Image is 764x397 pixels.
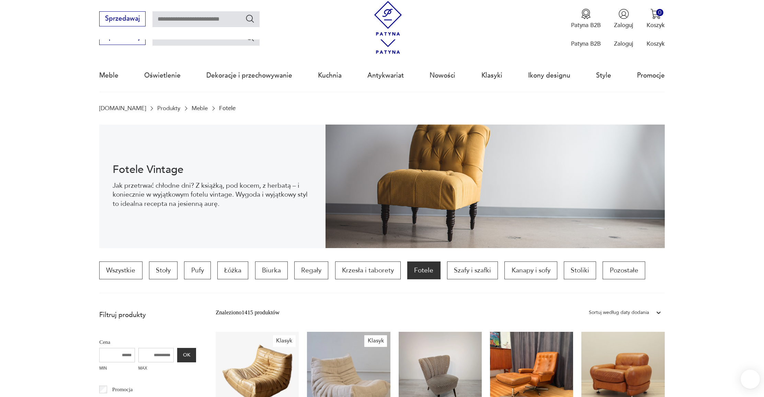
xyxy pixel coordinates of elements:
p: Zaloguj [614,21,633,29]
a: Sprzedawaj [99,35,146,40]
img: Ikona koszyka [650,9,661,19]
p: Patyna B2B [571,21,601,29]
a: Ikony designu [528,60,570,91]
p: Koszyk [647,21,665,29]
a: Kuchnia [318,60,342,91]
p: Zaloguj [614,40,633,48]
a: [DOMAIN_NAME] [99,106,146,112]
p: Promocja [112,385,133,394]
a: Antykwariat [367,60,404,91]
a: Oświetlenie [144,60,181,91]
iframe: Smartsupp widget button [741,370,760,389]
p: Jak przetrwać chłodne dni? Z książką, pod kocem, z herbatą – i koniecznie w wyjątkowym fotelu vin... [113,181,312,208]
a: Stoliki [564,261,596,279]
button: Szukaj [245,32,255,42]
a: Ikona medaluPatyna B2B [571,9,601,29]
a: Kanapy i sofy [504,261,557,279]
a: Meble [192,106,208,112]
a: Meble [99,60,118,91]
p: Fotele [219,106,236,112]
a: Krzesła i taborety [335,261,401,279]
a: Promocje [637,60,665,91]
div: Sortuj według daty dodania [589,308,649,317]
div: 0 [656,9,663,16]
a: Stoły [149,261,178,279]
a: Klasyki [481,60,502,91]
p: Filtruj produkty [99,311,196,319]
button: 0Koszyk [647,9,665,29]
a: Produkty [157,106,180,112]
a: Wszystkie [99,261,142,279]
a: Regały [294,261,328,279]
img: 9275102764de9360b0b1aa4293741aa9.jpg [326,125,665,248]
a: Biurka [255,261,288,279]
a: Sprzedawaj [99,16,146,22]
a: Nowości [430,60,455,91]
p: Koszyk [647,40,665,48]
a: Pozostałe [603,261,645,279]
h1: Fotele Vintage [113,165,312,175]
p: Cena [99,338,196,347]
label: MAX [138,362,174,375]
a: Dekoracje i przechowywanie [206,60,292,91]
button: OK [177,348,196,362]
a: Pufy [184,261,210,279]
button: Sprzedawaj [99,11,146,26]
p: Patyna B2B [571,40,601,48]
a: Szafy i szafki [447,261,498,279]
a: Fotele [407,261,440,279]
img: Ikonka użytkownika [618,9,629,19]
button: Patyna B2B [571,9,601,29]
img: Ikona medalu [581,9,591,19]
img: Patyna - sklep z meblami i dekoracjami vintage [371,1,406,36]
div: Znaleziono 1415 produktów [216,308,280,317]
a: Style [596,60,611,91]
a: Łóżka [217,261,248,279]
label: MIN [99,362,135,375]
button: Zaloguj [614,9,633,29]
button: Szukaj [245,14,255,24]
